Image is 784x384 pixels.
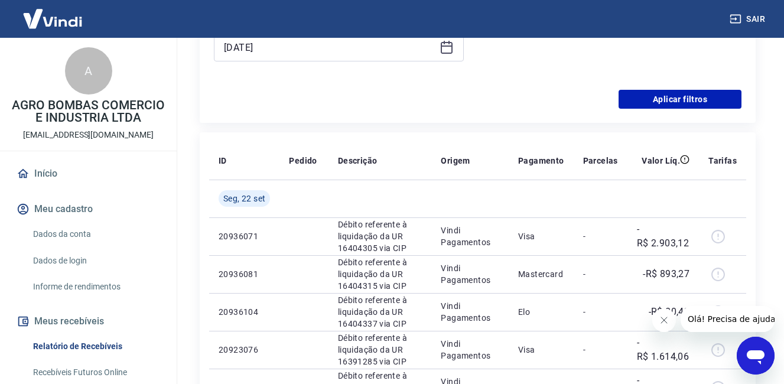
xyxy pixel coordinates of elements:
a: Dados da conta [28,222,162,246]
p: Origem [441,155,470,167]
div: A [65,47,112,95]
p: - [583,306,618,318]
p: Descrição [338,155,378,167]
p: 20936081 [219,268,270,280]
p: AGRO BOMBAS COMERCIO E INDUSTRIA LTDA [9,99,167,124]
p: Parcelas [583,155,618,167]
p: Valor Líq. [642,155,680,167]
p: 20923076 [219,344,270,356]
button: Meus recebíveis [14,308,162,334]
p: -R$ 2.903,12 [637,222,689,250]
a: Início [14,161,162,187]
p: Vindi Pagamentos [441,262,499,286]
input: Data final [224,38,435,56]
a: Dados de login [28,249,162,273]
p: Vindi Pagamentos [441,224,499,248]
p: - [583,344,618,356]
p: -R$ 80,42 [649,305,690,319]
span: Olá! Precisa de ajuda? [7,8,99,18]
p: Visa [518,344,564,356]
p: [EMAIL_ADDRESS][DOMAIN_NAME] [23,129,154,141]
p: -R$ 1.614,06 [637,336,689,364]
button: Aplicar filtros [619,90,741,109]
span: Seg, 22 set [223,193,265,204]
p: Débito referente à liquidação da UR 16391285 via CIP [338,332,422,367]
p: Vindi Pagamentos [441,338,499,362]
p: Pedido [289,155,317,167]
iframe: Botão para abrir a janela de mensagens [737,337,775,375]
button: Meu cadastro [14,196,162,222]
p: -R$ 893,27 [643,267,689,281]
a: Informe de rendimentos [28,275,162,299]
p: Tarifas [708,155,737,167]
p: Elo [518,306,564,318]
a: Relatório de Recebíveis [28,334,162,359]
p: Débito referente à liquidação da UR 16404337 via CIP [338,294,422,330]
p: Débito referente à liquidação da UR 16404305 via CIP [338,219,422,254]
p: ID [219,155,227,167]
p: Vindi Pagamentos [441,300,499,324]
p: - [583,230,618,242]
p: 20936104 [219,306,270,318]
p: Visa [518,230,564,242]
p: Pagamento [518,155,564,167]
p: - [583,268,618,280]
img: Vindi [14,1,91,37]
button: Sair [727,8,770,30]
p: Débito referente à liquidação da UR 16404315 via CIP [338,256,422,292]
p: Mastercard [518,268,564,280]
iframe: Mensagem da empresa [681,306,775,332]
iframe: Fechar mensagem [652,308,676,332]
p: 20936071 [219,230,270,242]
